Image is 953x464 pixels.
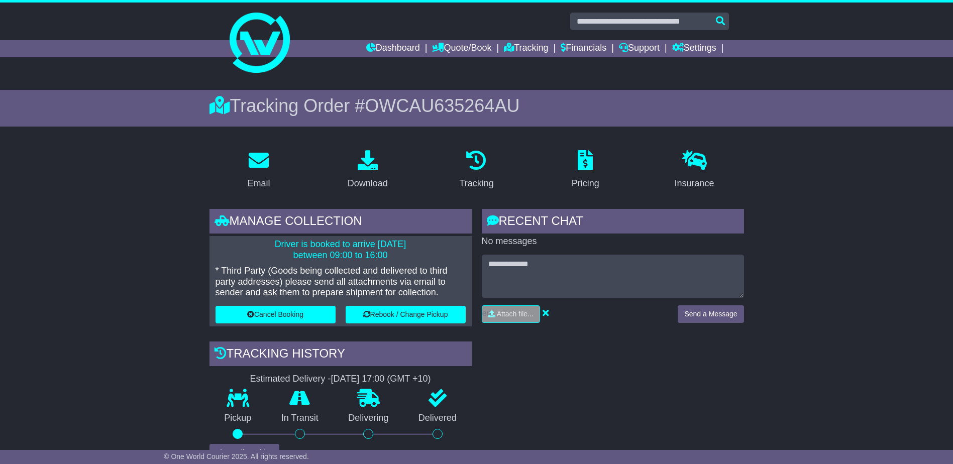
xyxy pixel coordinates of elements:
[348,177,388,190] div: Download
[209,95,744,117] div: Tracking Order #
[216,306,336,323] button: Cancel Booking
[668,147,721,194] a: Insurance
[266,413,334,424] p: In Transit
[453,147,500,194] a: Tracking
[247,177,270,190] div: Email
[334,413,404,424] p: Delivering
[209,413,267,424] p: Pickup
[561,40,606,57] a: Financials
[209,341,472,369] div: Tracking history
[678,305,744,323] button: Send a Message
[459,177,493,190] div: Tracking
[403,413,472,424] p: Delivered
[482,209,744,236] div: RECENT CHAT
[216,266,466,298] p: * Third Party (Goods being collected and delivered to third party addresses) please send all atta...
[366,40,420,57] a: Dashboard
[432,40,491,57] a: Quote/Book
[482,236,744,247] p: No messages
[675,177,714,190] div: Insurance
[365,95,519,116] span: OWCAU635264AU
[164,452,309,460] span: © One World Courier 2025. All rights reserved.
[565,147,606,194] a: Pricing
[341,147,394,194] a: Download
[209,444,279,461] button: View Full Tracking
[241,147,276,194] a: Email
[619,40,660,57] a: Support
[572,177,599,190] div: Pricing
[209,209,472,236] div: Manage collection
[216,239,466,261] p: Driver is booked to arrive [DATE] between 09:00 to 16:00
[672,40,716,57] a: Settings
[346,306,466,323] button: Rebook / Change Pickup
[331,374,431,385] div: [DATE] 17:00 (GMT +10)
[209,374,472,385] div: Estimated Delivery -
[504,40,548,57] a: Tracking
